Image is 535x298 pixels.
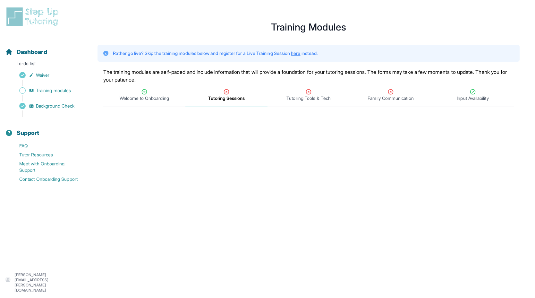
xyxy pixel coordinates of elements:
[5,71,82,80] a: Waiver
[286,95,330,101] span: Tutoring Tools & Tech
[457,95,488,101] span: Input Availability
[291,50,300,56] a: here
[5,48,47,57] a: Dashboard
[98,23,520,31] h1: Training Modules
[36,87,71,94] span: Training modules
[17,48,47,57] span: Dashboard
[5,150,82,159] a: Tutor Resources
[36,72,49,78] span: Waiver
[120,95,169,101] span: Welcome to Onboarding
[103,68,514,83] p: The training modules are self-paced and include information that will provide a foundation for yo...
[113,50,318,57] p: Rather go live? Skip the training modules below and register for a Live Training Session instead.
[5,6,62,27] img: logo
[5,272,77,293] button: [PERSON_NAME][EMAIL_ADDRESS][PERSON_NAME][DOMAIN_NAME]
[368,95,413,101] span: Family Communication
[208,95,245,101] span: Tutoring Sessions
[5,159,82,175] a: Meet with Onboarding Support
[5,86,82,95] a: Training modules
[3,37,79,59] button: Dashboard
[3,60,79,69] p: To-do list
[14,272,77,293] p: [PERSON_NAME][EMAIL_ADDRESS][PERSON_NAME][DOMAIN_NAME]
[3,118,79,140] button: Support
[103,83,514,107] nav: Tabs
[5,141,82,150] a: FAQ
[36,103,74,109] span: Background Check
[5,101,82,110] a: Background Check
[17,128,39,137] span: Support
[5,175,82,184] a: Contact Onboarding Support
